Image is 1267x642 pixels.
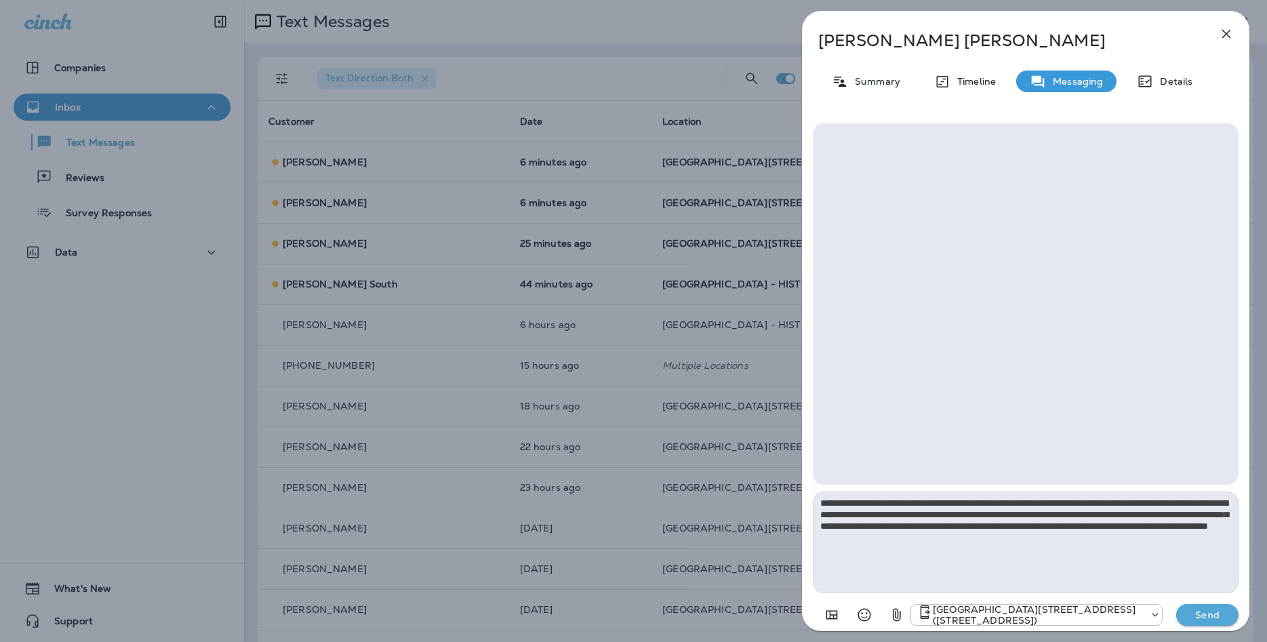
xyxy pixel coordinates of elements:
button: Select an emoji [851,601,878,628]
p: [GEOGRAPHIC_DATA][STREET_ADDRESS] ([STREET_ADDRESS]) [933,604,1143,626]
p: Messaging [1046,76,1103,87]
button: Send [1176,604,1239,626]
p: Summary [848,76,900,87]
p: Details [1153,76,1192,87]
p: Timeline [950,76,996,87]
div: +1 (402) 891-8464 [911,604,1162,626]
p: [PERSON_NAME] [PERSON_NAME] [818,31,1188,50]
button: Add in a premade template [818,601,845,628]
p: Send [1179,609,1236,621]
